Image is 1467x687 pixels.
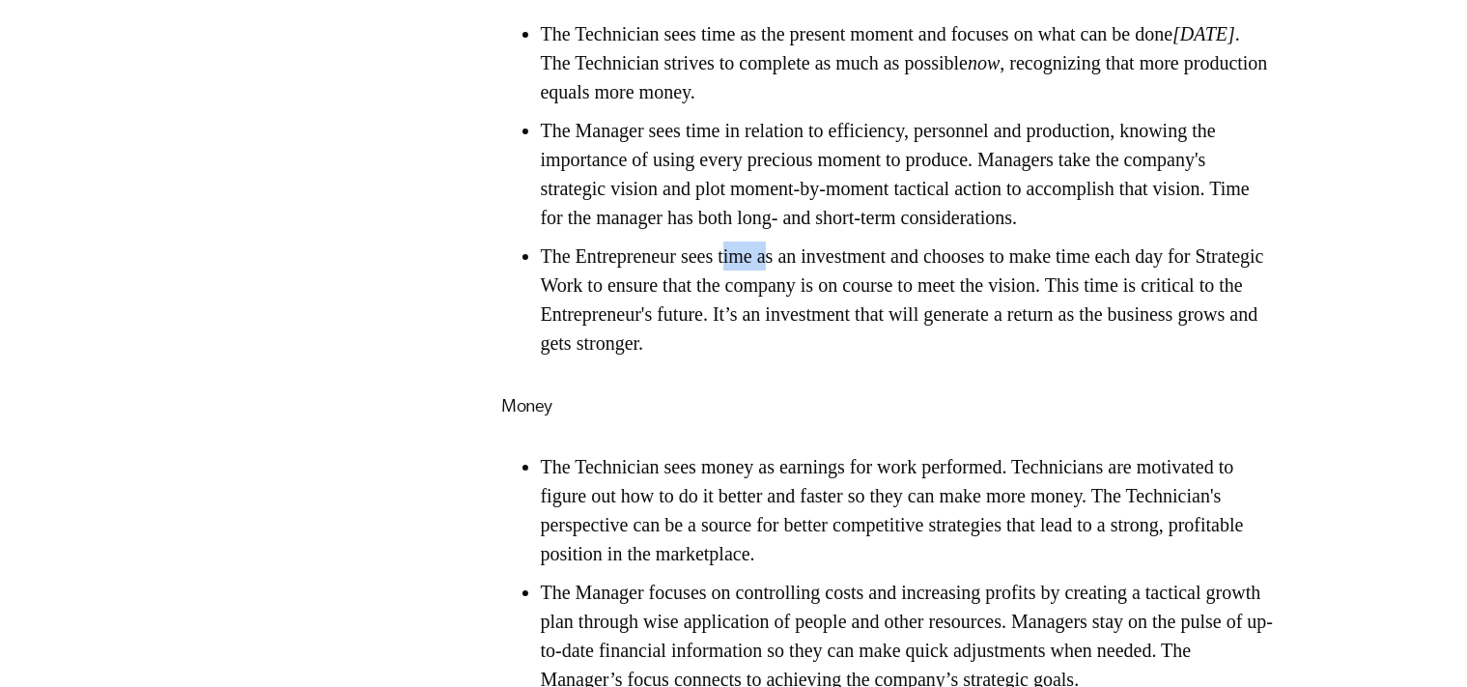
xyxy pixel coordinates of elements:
[541,242,1275,358] li: The Entrepreneur sees time as an investment and chooses to make time each day for Strategic Work ...
[502,395,553,415] span: Money
[1370,594,1467,687] iframe: Chat Widget
[1172,23,1235,44] em: [DATE]
[541,19,1275,106] li: The Technician sees time as the present moment and focuses on what can be done . The Technician s...
[541,116,1275,232] li: The Manager sees time in relation to efficiency, personnel and production, knowing the importance...
[541,452,1275,568] li: The Technician sees money as earnings for work performed. Technicians are motivated to figure out...
[968,52,1000,73] em: now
